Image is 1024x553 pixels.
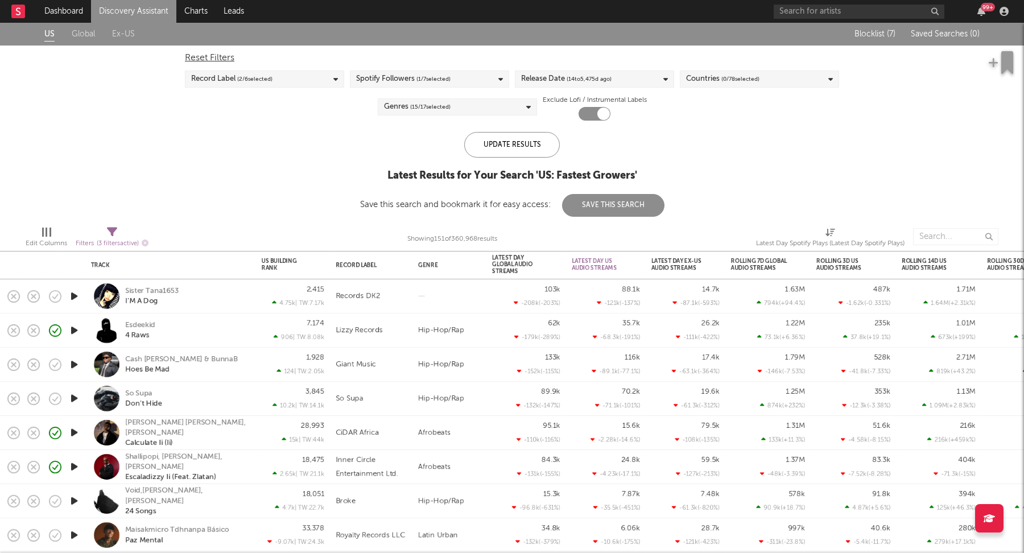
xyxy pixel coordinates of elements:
div: Afrobeats [412,416,486,450]
div: 1.63M [785,286,805,293]
div: -96.8k ( -631 % ) [512,504,560,511]
span: Saved Searches [911,30,980,38]
div: 3,845 [305,388,324,395]
a: Paz Mental [125,535,163,546]
label: Exclude Lofi / Instrumental Labels [543,93,647,107]
div: 7,174 [307,320,324,327]
div: 28.7k [701,525,720,532]
div: -48k ( -3.39 % ) [760,470,805,477]
span: Blocklist [854,30,895,38]
div: -10.6k ( -175 % ) [593,538,640,546]
div: Genre [418,262,475,269]
div: -311k ( -23.8 % ) [759,538,805,546]
div: Save this search and bookmark it for easy access: [360,200,664,209]
div: 34.8k [542,525,560,532]
div: -110k ( -116 % ) [517,436,560,443]
div: 95.1k [543,422,560,430]
div: -5.4k ( -11.7 % ) [846,538,890,546]
a: Ex-US [112,27,135,42]
div: I'M A Dog [125,296,158,307]
div: 1.22M [786,320,805,327]
a: Esdeekid [125,320,155,331]
div: Latest Day US Audio Streams [572,258,623,271]
div: 1.64M ( +2.31k % ) [923,299,976,307]
div: 37.8k ( +19.1 % ) [843,333,890,341]
a: 4 Raws [125,331,150,341]
div: 394k [959,490,976,498]
div: 17.4k [702,354,720,361]
a: Maisakmicro Tdhnanpa Básico [125,525,229,535]
button: 99+ [977,7,985,16]
div: -68.3k ( -191 % ) [593,333,640,341]
div: 89.9k [541,388,560,395]
div: Record Label [191,72,272,86]
div: Spotify Followers [356,72,451,86]
div: -1.62k ( -0.331 % ) [839,299,890,307]
div: 578k [788,490,805,498]
div: 91.8k [872,490,890,498]
div: -179k ( -289 % ) [514,333,560,341]
div: 35.7k [622,320,640,327]
div: Hoes Be Mad [125,365,170,375]
a: Global [72,27,95,42]
div: Edit Columns [26,237,67,250]
div: Afrobeats [412,450,486,484]
div: -108k ( -135 % ) [675,436,720,443]
div: 62k [548,320,560,327]
input: Search for artists [774,5,944,19]
div: 528k [874,354,890,361]
div: Broke [336,494,356,508]
div: 83.3k [872,456,890,464]
div: 906 | TW: 8.08k [262,333,324,341]
div: 4.7k | TW: 22.7k [262,504,324,511]
div: -111k ( -422 % ) [676,333,720,341]
input: Search... [913,228,998,245]
div: -4.58k ( -8.15 % ) [841,436,890,443]
div: 819k ( +43.2 % ) [929,368,976,375]
a: 24 Songs [125,506,156,517]
div: Filters(3 filters active) [76,222,148,255]
a: Escaladizzy Ii (Feat. Zlatan) [125,472,216,482]
div: -71.3k ( -15 % ) [934,470,976,477]
div: 2.71M [956,354,976,361]
a: [PERSON_NAME] [PERSON_NAME], [PERSON_NAME] [125,418,247,438]
a: Void,[PERSON_NAME],[PERSON_NAME] [125,486,247,506]
div: 2,415 [307,286,324,293]
div: Countries [686,72,759,86]
div: 103k [544,286,560,293]
span: ( 0 / 78 selected) [721,72,759,86]
div: 794k ( +94.4 % ) [757,299,805,307]
div: 19.6k [701,388,720,395]
span: ( 14 to 5,475 d ago) [567,72,612,86]
div: 15k | TW: 44k [262,436,324,443]
div: 33,378 [302,525,324,532]
a: So Supa [125,389,152,399]
a: Don't Hide [125,399,162,409]
div: 1.31M [786,422,805,430]
div: So Supa [336,392,364,406]
div: 24.8k [621,456,640,464]
div: Hip-Hop/Rap [412,484,486,518]
div: Rolling 3D US Audio Streams [816,258,873,271]
div: Edit Columns [26,222,67,255]
div: CiDAR Africa [336,426,379,440]
div: -61.3k ( -312 % ) [674,402,720,409]
div: 997k [788,525,805,532]
div: -87.1k ( -593 % ) [672,299,720,307]
div: 18,051 [303,490,324,498]
span: ( 3 filters active) [97,241,139,247]
div: 125k ( +46.3 % ) [930,504,976,511]
div: -152k ( -115 % ) [517,368,560,375]
div: Track [91,262,245,269]
a: Calculate Ii (Ii) [125,438,173,448]
div: Rolling 14D US Audio Streams [902,258,959,271]
div: 216k ( +459k % ) [927,436,976,443]
div: 59.5k [701,456,720,464]
div: US Building Rank [262,258,307,271]
div: 79.5k [701,422,720,430]
div: 487k [873,286,890,293]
